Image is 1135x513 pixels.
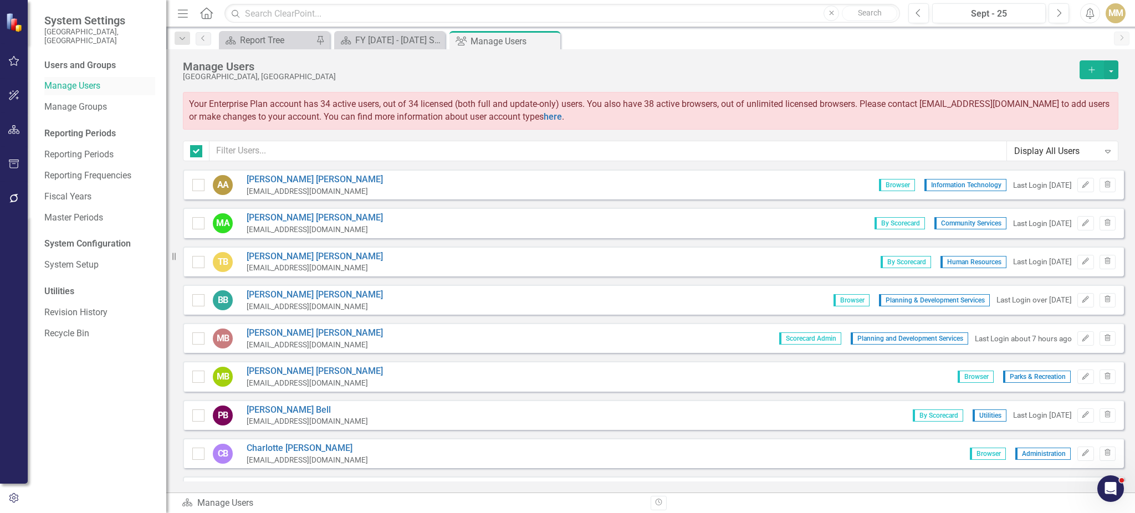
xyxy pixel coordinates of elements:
a: Recycle Bin [44,327,155,340]
span: Parks & Recreation [1003,371,1071,383]
a: [PERSON_NAME] [PERSON_NAME] [247,327,383,340]
span: Administration [1015,448,1071,460]
a: [PERSON_NAME] [PERSON_NAME] [247,250,383,263]
div: [EMAIL_ADDRESS][DOMAIN_NAME] [247,378,383,388]
div: [EMAIL_ADDRESS][DOMAIN_NAME] [247,340,383,350]
span: Community Services [934,217,1006,229]
span: Browser [958,371,994,383]
div: Last Login [DATE] [1013,180,1072,191]
button: MM [1106,3,1126,23]
div: Reporting Periods [44,127,155,140]
a: [PERSON_NAME] Bell [247,404,368,417]
div: [EMAIL_ADDRESS][DOMAIN_NAME] [247,455,368,465]
div: Report Tree [240,33,313,47]
span: Search [858,8,882,17]
span: Your Enterprise Plan account has 34 active users, out of 34 licensed (both full and update-only) ... [189,99,1110,122]
a: Reporting Periods [44,148,155,161]
a: Fiscal Years [44,191,155,203]
div: Display All Users [1014,145,1099,157]
a: FY [DATE] - [DATE] Strategic Plan [337,33,442,47]
div: FY [DATE] - [DATE] Strategic Plan [355,33,442,47]
button: Search [842,6,897,21]
a: Charlotte [PERSON_NAME] [247,442,368,455]
div: Utilities [44,285,155,298]
a: Revision History [44,306,155,319]
input: Search ClearPoint... [224,4,900,23]
div: [EMAIL_ADDRESS][DOMAIN_NAME] [247,224,383,235]
a: Manage Groups [44,101,155,114]
div: [EMAIL_ADDRESS][DOMAIN_NAME] [247,186,383,197]
div: PB [213,406,233,425]
img: ClearPoint Strategy [6,12,25,32]
div: Last Login [DATE] [1013,256,1072,267]
span: Browser [970,448,1006,460]
small: [GEOGRAPHIC_DATA], [GEOGRAPHIC_DATA] [44,27,155,45]
a: [PERSON_NAME] [PERSON_NAME] [247,212,383,224]
div: Last Login [DATE] [1013,218,1072,229]
div: AA [213,175,233,195]
a: [PERSON_NAME] [PERSON_NAME] [247,365,383,378]
span: Browser [834,294,870,306]
div: MA [213,213,233,233]
span: Planning & Development Services [879,294,990,306]
div: Users and Groups [44,59,155,72]
div: Last Login about 7 hours ago [975,334,1072,344]
div: [EMAIL_ADDRESS][DOMAIN_NAME] [247,416,368,427]
span: Utilities [973,409,1006,422]
div: Last Login over [DATE] [996,295,1072,305]
span: Browser [879,179,915,191]
div: [EMAIL_ADDRESS][DOMAIN_NAME] [247,263,383,273]
a: [PERSON_NAME] [PERSON_NAME] [247,173,383,186]
a: here [544,111,562,122]
input: Filter Users... [209,141,1007,161]
a: [PERSON_NAME] [PERSON_NAME] [247,480,383,493]
a: [PERSON_NAME] [PERSON_NAME] [247,289,383,301]
iframe: Intercom live chat [1097,475,1124,502]
span: By Scorecard [875,217,925,229]
span: Planning and Development Services [851,332,968,345]
span: Human Resources [940,256,1006,268]
span: By Scorecard [913,409,963,422]
span: System Settings [44,14,155,27]
button: Sept - 25 [932,3,1046,23]
a: Reporting Frequencies [44,170,155,182]
div: MB [213,367,233,387]
div: Manage Users [182,497,642,510]
a: System Setup [44,259,155,271]
div: MB [213,329,233,348]
span: By Scorecard [881,256,931,268]
a: Report Tree [222,33,313,47]
div: Manage Users [471,34,558,48]
div: Manage Users [183,60,1074,73]
span: Scorecard Admin [779,332,841,345]
div: TB [213,252,233,272]
div: CB [213,444,233,464]
div: [EMAIL_ADDRESS][DOMAIN_NAME] [247,301,383,312]
div: BB [213,290,233,310]
div: [GEOGRAPHIC_DATA], [GEOGRAPHIC_DATA] [183,73,1074,81]
a: Master Periods [44,212,155,224]
span: Information Technology [924,179,1006,191]
div: System Configuration [44,238,155,250]
a: Manage Users [44,80,155,93]
div: Sept - 25 [936,7,1042,20]
div: Last Login [DATE] [1013,410,1072,420]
